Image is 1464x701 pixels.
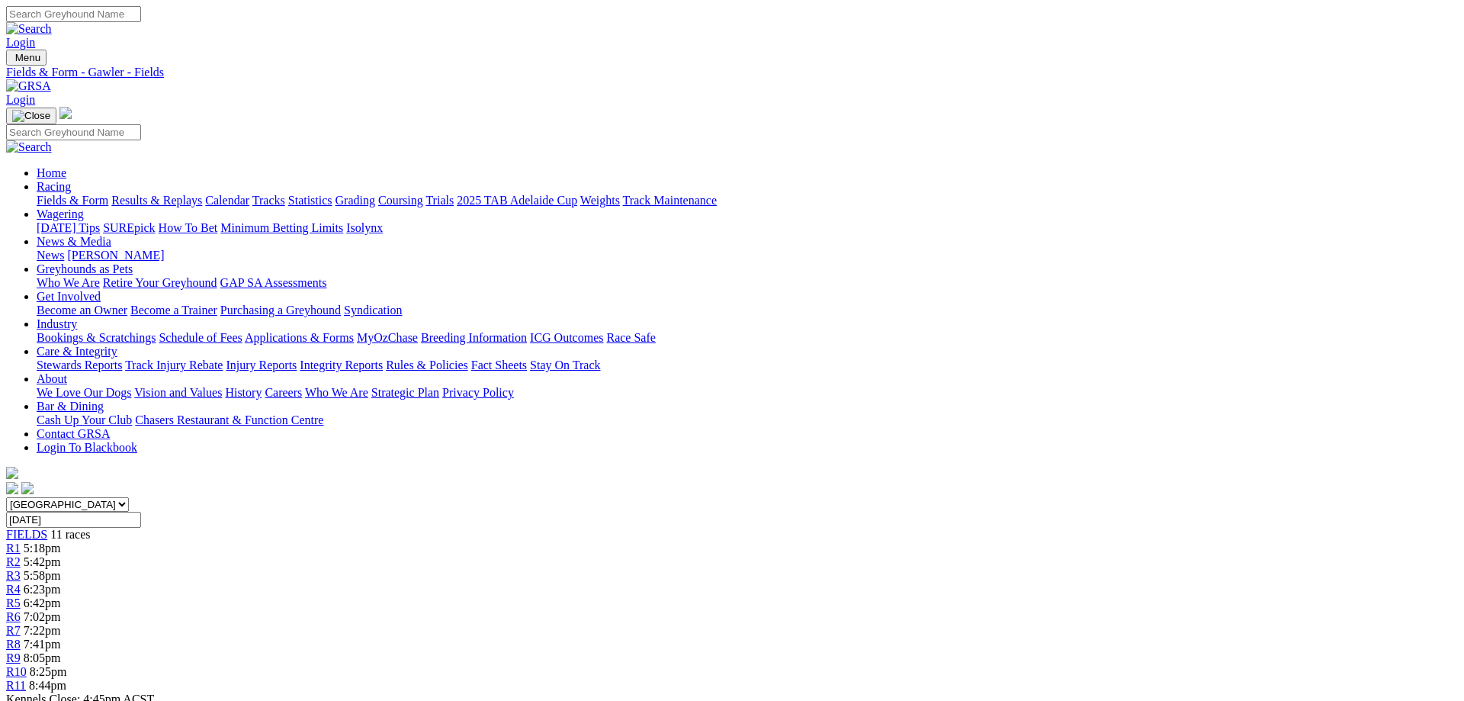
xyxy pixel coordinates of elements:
[305,386,368,399] a: Who We Are
[37,304,127,317] a: Become an Owner
[24,596,61,609] span: 6:42pm
[386,359,468,371] a: Rules & Policies
[37,166,66,179] a: Home
[530,331,603,344] a: ICG Outcomes
[135,413,323,426] a: Chasers Restaurant & Function Centre
[15,52,40,63] span: Menu
[37,249,64,262] a: News
[6,36,35,49] a: Login
[6,555,21,568] a: R2
[6,679,26,692] a: R11
[37,441,137,454] a: Login To Blackbook
[6,93,35,106] a: Login
[37,276,100,289] a: Who We Are
[623,194,717,207] a: Track Maintenance
[159,331,242,344] a: Schedule of Fees
[37,359,1458,372] div: Care & Integrity
[6,66,1458,79] a: Fields & Form - Gawler - Fields
[344,304,402,317] a: Syndication
[37,194,1458,207] div: Racing
[6,467,18,479] img: logo-grsa-white.png
[125,359,223,371] a: Track Injury Rebate
[37,207,84,220] a: Wagering
[606,331,655,344] a: Race Safe
[6,638,21,651] a: R8
[6,6,141,22] input: Search
[37,221,100,234] a: [DATE] Tips
[6,512,141,528] input: Select date
[6,108,56,124] button: Toggle navigation
[30,665,67,678] span: 8:25pm
[159,221,218,234] a: How To Bet
[335,194,375,207] a: Grading
[37,235,111,248] a: News & Media
[24,583,61,596] span: 6:23pm
[225,386,262,399] a: History
[37,386,1458,400] div: About
[24,542,61,555] span: 5:18pm
[24,610,61,623] span: 7:02pm
[457,194,577,207] a: 2025 TAB Adelaide Cup
[37,317,77,330] a: Industry
[371,386,439,399] a: Strategic Plan
[24,624,61,637] span: 7:22pm
[6,528,47,541] a: FIELDS
[37,427,110,440] a: Contact GRSA
[111,194,202,207] a: Results & Replays
[471,359,527,371] a: Fact Sheets
[21,482,34,494] img: twitter.svg
[37,249,1458,262] div: News & Media
[245,331,354,344] a: Applications & Forms
[300,359,383,371] a: Integrity Reports
[37,262,133,275] a: Greyhounds as Pets
[6,596,21,609] a: R5
[6,482,18,494] img: facebook.svg
[6,140,52,154] img: Search
[6,610,21,623] a: R6
[6,542,21,555] span: R1
[37,331,1458,345] div: Industry
[59,107,72,119] img: logo-grsa-white.png
[220,221,343,234] a: Minimum Betting Limits
[24,569,61,582] span: 5:58pm
[357,331,418,344] a: MyOzChase
[346,221,383,234] a: Isolynx
[226,359,297,371] a: Injury Reports
[530,359,600,371] a: Stay On Track
[37,386,131,399] a: We Love Our Dogs
[37,276,1458,290] div: Greyhounds as Pets
[37,194,108,207] a: Fields & Form
[6,22,52,36] img: Search
[425,194,454,207] a: Trials
[6,665,27,678] span: R10
[37,413,132,426] a: Cash Up Your Club
[265,386,302,399] a: Careers
[220,276,327,289] a: GAP SA Assessments
[24,651,61,664] span: 8:05pm
[37,180,71,193] a: Racing
[6,624,21,637] a: R7
[103,276,217,289] a: Retire Your Greyhound
[24,638,61,651] span: 7:41pm
[37,400,104,413] a: Bar & Dining
[6,124,141,140] input: Search
[442,386,514,399] a: Privacy Policy
[252,194,285,207] a: Tracks
[6,569,21,582] a: R3
[288,194,332,207] a: Statistics
[6,583,21,596] a: R4
[37,359,122,371] a: Stewards Reports
[103,221,155,234] a: SUREpick
[37,413,1458,427] div: Bar & Dining
[6,651,21,664] span: R9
